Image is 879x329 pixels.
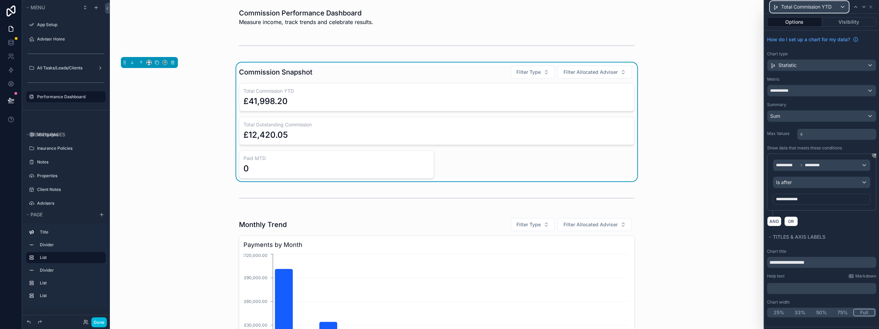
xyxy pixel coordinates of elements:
button: Sum [767,110,876,122]
label: List [40,293,100,298]
label: Chart type [767,51,788,57]
label: List [40,280,100,286]
button: Done [91,317,107,327]
span: OR [787,219,796,224]
a: Markdown [848,273,876,279]
span: Filter Type [516,69,541,76]
label: Help text [767,273,785,279]
span: Page [31,212,43,217]
label: Adviser Home [37,36,102,42]
h3: Total Commission YTD [243,88,630,94]
span: Filter Allocated Adviser [563,69,618,76]
button: 50% [811,309,832,316]
label: Insurance Policies [37,146,102,151]
div: scrollable content [767,282,876,294]
button: Options [767,17,822,27]
label: Metric [767,77,780,82]
label: Show data that meets these conditions [767,145,842,151]
label: Properties [37,173,102,179]
span: Is after [776,179,792,186]
button: Hidden pages [25,130,103,139]
span: How do I set up a chart for my data? [767,36,850,43]
label: Mortgages [37,132,102,137]
button: 25% [768,309,789,316]
button: 33% [789,309,811,316]
button: Select Button [558,66,632,79]
label: Divider [40,242,100,248]
button: Statistic [767,59,876,71]
label: Notes [37,159,102,165]
button: AND [767,216,781,226]
label: Max Values [767,131,795,136]
button: 75% [832,309,853,316]
button: Is after [773,177,870,188]
span: Sum [770,113,780,120]
button: Titles & Axis labels [767,232,872,242]
button: Full [853,309,875,316]
h3: Paid MTD [243,155,430,162]
label: Advisers [37,201,102,206]
span: Markdown [855,273,876,279]
h3: Total Outstanding Commission [243,121,630,128]
button: Page [25,210,95,219]
span: Total Commission YTD [781,3,832,10]
label: Summary [767,102,786,107]
span: Menu [31,4,45,10]
div: 0 [243,163,249,174]
span: Statistic [778,62,797,69]
label: All Tasks/Leads/Clients [37,65,92,71]
a: How do I set up a chart for my data? [767,36,858,43]
label: Performance Dashboard [37,94,102,100]
label: Chart width [767,299,790,305]
label: App Setup [37,22,102,27]
label: Divider [40,268,100,273]
button: Menu [25,3,78,12]
button: Visibility [822,17,877,27]
button: OR [784,216,798,226]
label: Client Notes [37,187,102,192]
span: Titles & Axis labels [773,234,825,240]
div: scrollable content [22,224,110,308]
div: £41,998.20 [243,96,288,107]
button: Total Commission YTD [770,1,849,13]
div: £12,420.05 [243,129,288,140]
h1: Commission Snapshot [239,67,312,77]
label: Title [40,229,100,235]
label: List [40,255,100,260]
button: Select Button [511,66,555,79]
label: Chart title [767,249,786,254]
div: scrollable content [797,127,876,140]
